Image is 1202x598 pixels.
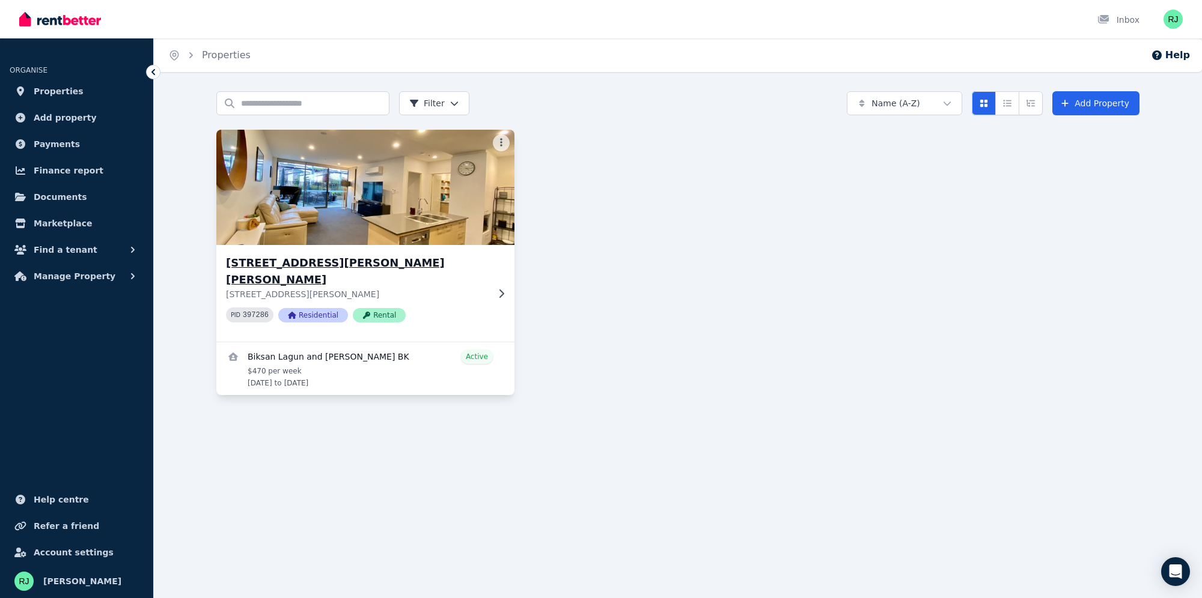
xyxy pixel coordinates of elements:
[34,216,92,231] span: Marketplace
[34,137,80,151] span: Payments
[1151,48,1190,62] button: Help
[409,97,445,109] span: Filter
[216,342,514,395] a: View details for Biksan Lagun and Asmita Singh BK
[10,185,144,209] a: Documents
[10,159,144,183] a: Finance report
[10,79,144,103] a: Properties
[1019,91,1043,115] button: Expanded list view
[226,255,488,288] h3: [STREET_ADDRESS][PERSON_NAME][PERSON_NAME]
[353,308,406,322] span: Rental
[34,84,84,98] span: Properties
[243,311,269,319] code: 397286
[19,10,101,28] img: RentBetter
[34,163,103,178] span: Finance report
[34,545,114,560] span: Account settings
[43,574,121,588] span: [PERSON_NAME]
[209,127,522,248] img: 258/7 Irving St, Phillip
[10,514,144,538] a: Refer a friend
[10,66,47,74] span: ORGANISE
[34,110,97,125] span: Add property
[34,519,99,533] span: Refer a friend
[10,106,144,130] a: Add property
[10,238,144,262] button: Find a tenant
[34,269,115,283] span: Manage Property
[493,134,510,151] button: More options
[34,190,87,204] span: Documents
[1097,14,1139,26] div: Inbox
[972,91,1043,115] div: View options
[847,91,962,115] button: Name (A-Z)
[972,91,996,115] button: Card view
[1052,91,1139,115] a: Add Property
[871,97,920,109] span: Name (A-Z)
[995,91,1019,115] button: Compact list view
[10,540,144,564] a: Account settings
[154,38,265,72] nav: Breadcrumb
[34,492,89,507] span: Help centre
[10,132,144,156] a: Payments
[10,264,144,288] button: Manage Property
[226,288,488,300] p: [STREET_ADDRESS][PERSON_NAME]
[34,243,97,257] span: Find a tenant
[231,312,240,318] small: PID
[14,572,34,591] img: Ric Jarratt
[1161,557,1190,586] div: Open Intercom Messenger
[10,211,144,235] a: Marketplace
[202,49,251,61] a: Properties
[278,308,348,322] span: Residential
[399,91,469,115] button: Filter
[216,130,514,342] a: 258/7 Irving St, Phillip[STREET_ADDRESS][PERSON_NAME][PERSON_NAME][STREET_ADDRESS][PERSON_NAME]PI...
[10,488,144,512] a: Help centre
[1164,10,1183,29] img: Ric Jarratt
